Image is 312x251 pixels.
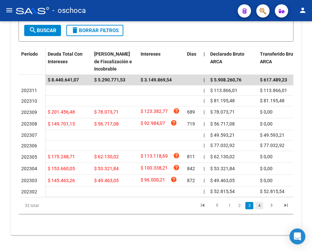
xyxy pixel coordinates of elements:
span: $ 113.118,69 [141,152,168,161]
span: Período [21,51,38,57]
span: $ 52.815,54 [210,189,235,194]
button: Borrar Filtros [66,25,123,36]
li: page 3 [244,200,254,211]
span: $ 81.195,48 [260,98,284,103]
span: $ 0,00 [260,121,273,126]
a: 3 [245,202,253,209]
span: $ 49.593,21 [260,132,284,138]
span: 811 [187,154,195,159]
span: $ 175.248,71 [48,154,75,159]
span: 872 [187,178,195,183]
span: $ 617.489,23 [260,77,287,82]
span: | [204,109,205,115]
span: Transferido Bruto ARCA [260,51,297,64]
span: 202308 [21,121,37,126]
datatable-header-cell: Deuda Bruta Neto de Fiscalización e Incobrable [92,47,138,76]
span: 202309 [21,110,37,115]
span: - oschoca [52,3,86,18]
span: $ 78.073,71 [210,109,235,115]
datatable-header-cell: Deuda Total Con Intereses [45,47,92,76]
span: $ 149.701,15 [48,121,75,126]
span: $ 56.717,08 [210,121,235,126]
span: $ 100.338,21 [141,164,168,173]
span: $ 153.660,05 [48,166,75,171]
datatable-header-cell: Transferido Bruto ARCA [257,47,307,76]
a: 2 [235,202,243,209]
span: $ 56.717,08 [94,121,119,126]
span: $ 53.321,84 [210,166,235,171]
span: Declarado Bruto ARCA [210,51,244,64]
a: 4 [255,202,263,209]
a: go to previous page [211,202,223,209]
span: $ 123.382,77 [141,108,168,117]
span: 202310 [21,98,37,104]
li: page 1 [224,200,234,211]
span: | [204,154,205,159]
li: page 2 [234,200,244,211]
i: help [173,108,180,114]
datatable-header-cell: | [201,47,208,76]
mat-icon: search [29,26,37,34]
span: | [204,189,205,194]
span: $ 113.866,01 [210,88,237,93]
span: 842 [187,166,195,171]
span: $ 62.130,02 [94,154,119,159]
span: | [204,77,205,82]
span: | [204,132,205,138]
mat-icon: menu [5,6,13,14]
div: Open Intercom Messenger [289,228,305,244]
span: 202304 [21,166,37,171]
a: go to last page [280,202,292,209]
span: $ 145.463,26 [48,178,75,183]
a: go to next page [265,202,278,209]
span: $ 5.908.260,76 [210,77,241,82]
span: $ 49.593,21 [210,132,235,138]
datatable-header-cell: Dias [184,47,201,76]
span: Borrar Filtros [71,27,119,33]
span: [PERSON_NAME] de Fiscalización e Incobrable [94,51,132,72]
span: | [204,178,205,183]
mat-icon: delete [71,26,79,34]
mat-icon: person [299,6,307,14]
button: Buscar [24,25,61,36]
span: $ 0,00 [260,178,273,183]
datatable-header-cell: Declarado Bruto ARCA [208,47,257,76]
span: $ 81.195,48 [210,98,235,103]
span: | [204,121,205,126]
datatable-header-cell: Período [19,47,45,75]
i: help [173,164,180,171]
span: 202311 [21,88,37,93]
span: $ 113.866,01 [260,88,287,93]
span: 202306 [21,143,37,148]
span: $ 0,00 [260,154,273,159]
span: $ 96.000,21 [141,176,165,185]
span: $ 53.321,84 [94,166,119,171]
li: page 4 [254,200,264,211]
datatable-header-cell: Intereses [138,47,184,76]
span: $ 8.440.641,07 [48,77,79,82]
span: $ 49.463,05 [94,178,119,183]
span: 202307 [21,132,37,138]
span: $ 78.073,71 [94,109,119,115]
i: help [170,120,177,126]
span: $ 77.032,92 [210,143,235,148]
span: $ 0,00 [260,109,273,115]
span: $ 77.032,92 [260,143,284,148]
a: 1 [225,202,233,209]
span: 719 [187,121,195,126]
span: $ 49.463,05 [210,178,235,183]
div: 32 total [19,197,74,214]
span: $ 5.290.771,53 [94,77,125,82]
span: | [204,98,205,103]
span: Intereses [141,51,160,57]
a: go to first page [196,202,209,209]
span: $ 201.456,48 [48,109,75,115]
i: help [173,152,180,159]
span: 202303 [21,178,37,183]
span: Dias [187,51,196,57]
span: 202302 [21,189,37,194]
i: help [170,176,177,183]
span: $ 52.815,54 [260,189,284,194]
span: $ 62.130,02 [210,154,235,159]
span: | [204,51,205,57]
